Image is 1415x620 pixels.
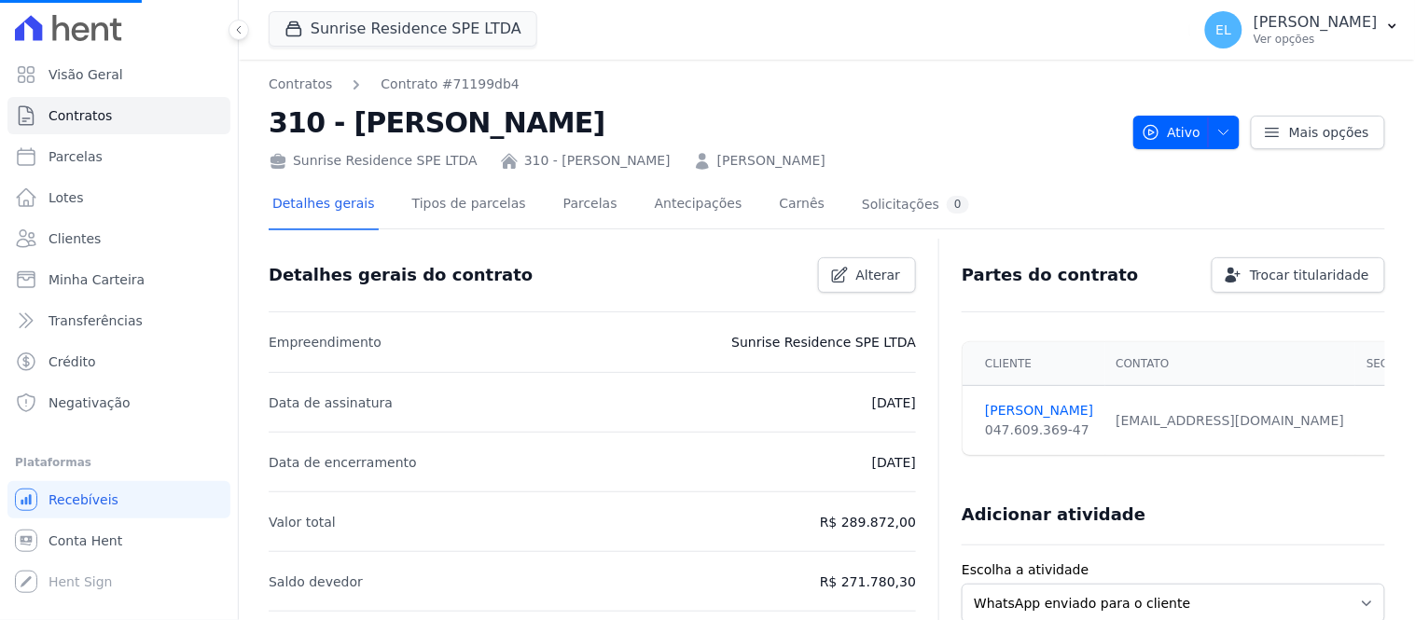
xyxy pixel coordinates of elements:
[524,151,671,171] a: 310 - [PERSON_NAME]
[963,342,1104,386] th: Cliente
[269,102,1118,144] h2: 310 - [PERSON_NAME]
[872,392,916,414] p: [DATE]
[49,188,84,207] span: Lotes
[7,343,230,380] a: Crédito
[7,179,230,216] a: Lotes
[856,266,901,284] span: Alterar
[7,522,230,559] a: Conta Hent
[7,261,230,298] a: Minha Carteira
[1289,123,1369,142] span: Mais opções
[49,311,143,330] span: Transferências
[560,181,621,230] a: Parcelas
[49,531,122,550] span: Conta Hent
[49,490,118,509] span: Recebíveis
[1212,257,1385,293] a: Trocar titularidade
[49,65,123,84] span: Visão Geral
[381,75,520,94] a: Contrato #71199db4
[1105,342,1356,386] th: Contato
[731,331,916,353] p: Sunrise Residence SPE LTDA
[7,481,230,518] a: Recebíveis
[858,181,973,230] a: Solicitações0
[269,264,533,286] h3: Detalhes gerais do contrato
[7,220,230,257] a: Clientes
[269,151,478,171] div: Sunrise Residence SPE LTDA
[7,384,230,421] a: Negativação
[1142,116,1201,149] span: Ativo
[962,503,1145,526] h3: Adicionar atividade
[820,571,916,593] p: R$ 271.780,30
[269,75,332,94] a: Contratos
[7,97,230,134] a: Contratos
[820,511,916,533] p: R$ 289.872,00
[862,196,969,214] div: Solicitações
[269,392,393,414] p: Data de assinatura
[985,420,1093,440] div: 047.609.369-47
[49,352,96,371] span: Crédito
[962,264,1139,286] h3: Partes do contrato
[49,106,112,125] span: Contratos
[15,451,223,474] div: Plataformas
[1133,116,1241,149] button: Ativo
[7,56,230,93] a: Visão Geral
[1216,23,1232,36] span: EL
[49,229,101,248] span: Clientes
[269,511,336,533] p: Valor total
[1254,13,1378,32] p: [PERSON_NAME]
[651,181,746,230] a: Antecipações
[7,302,230,339] a: Transferências
[1251,116,1385,149] a: Mais opções
[49,270,145,289] span: Minha Carteira
[1250,266,1369,284] span: Trocar titularidade
[269,11,537,47] button: Sunrise Residence SPE LTDA
[7,138,230,175] a: Parcelas
[1190,4,1415,56] button: EL [PERSON_NAME] Ver opções
[947,196,969,214] div: 0
[269,75,1118,94] nav: Breadcrumb
[269,181,379,230] a: Detalhes gerais
[962,560,1385,580] label: Escolha a atividade
[985,401,1093,420] a: [PERSON_NAME]
[717,151,825,171] a: [PERSON_NAME]
[1254,32,1378,47] p: Ver opções
[269,571,363,593] p: Saldo devedor
[269,331,381,353] p: Empreendimento
[49,393,131,412] span: Negativação
[49,147,103,166] span: Parcelas
[1117,411,1345,431] div: [EMAIL_ADDRESS][DOMAIN_NAME]
[775,181,828,230] a: Carnês
[872,451,916,474] p: [DATE]
[818,257,917,293] a: Alterar
[409,181,530,230] a: Tipos de parcelas
[269,75,520,94] nav: Breadcrumb
[269,451,417,474] p: Data de encerramento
